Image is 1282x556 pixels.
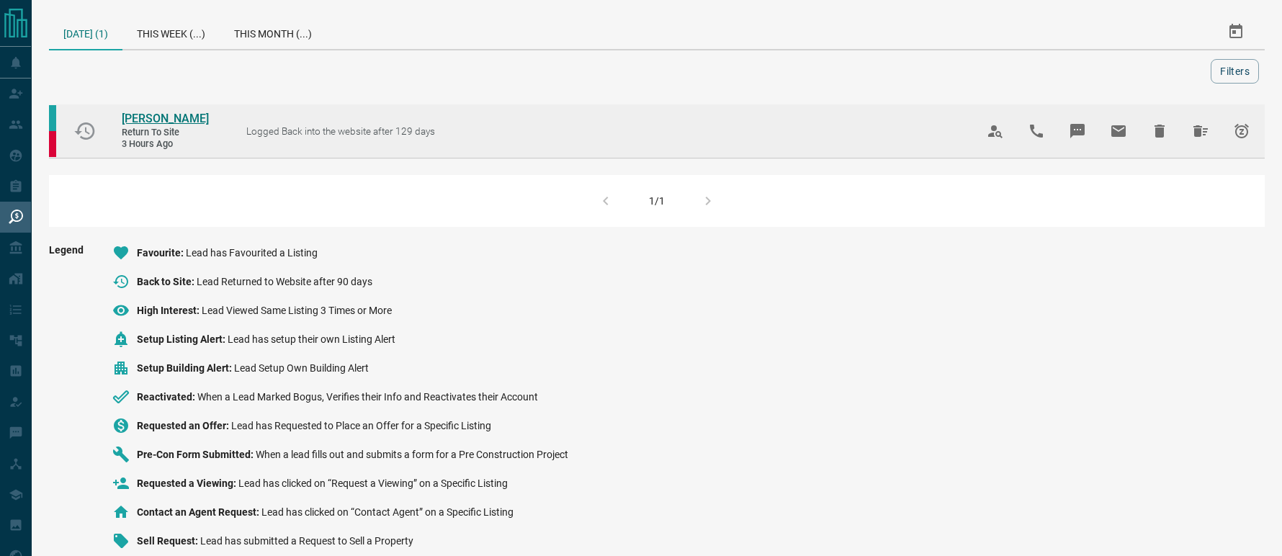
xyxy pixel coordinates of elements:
div: This Week (...) [122,14,220,49]
span: Lead has setup their own Listing Alert [228,333,395,345]
span: [PERSON_NAME] [122,112,209,125]
span: Lead has clicked on “Request a Viewing” on a Specific Listing [238,477,508,489]
span: Lead has clicked on “Contact Agent” on a Specific Listing [261,506,514,518]
div: condos.ca [49,105,56,131]
span: Pre-Con Form Submitted [137,449,256,460]
span: Email [1101,114,1136,148]
span: Lead has Favourited a Listing [186,247,318,259]
span: Lead Viewed Same Listing 3 Times or More [202,305,392,316]
div: This Month (...) [220,14,326,49]
span: Logged Back into the website after 129 days [246,125,435,137]
span: Lead has submitted a Request to Sell a Property [200,535,413,547]
span: Lead has Requested to Place an Offer for a Specific Listing [231,420,491,431]
span: Hide [1142,114,1177,148]
span: Lead Setup Own Building Alert [234,362,369,374]
span: Setup Listing Alert [137,333,228,345]
span: Call [1019,114,1054,148]
button: Filters [1211,59,1259,84]
div: 1/1 [649,195,665,207]
span: When a Lead Marked Bogus, Verifies their Info and Reactivates their Account [197,391,538,403]
span: Return to Site [122,127,208,139]
div: property.ca [49,131,56,157]
span: Favourite [137,247,186,259]
span: Sell Request [137,535,200,547]
span: Contact an Agent Request [137,506,261,518]
span: Requested a Viewing [137,477,238,489]
span: Reactivated [137,391,197,403]
span: 3 hours ago [122,138,208,151]
span: Requested an Offer [137,420,231,431]
span: Message [1060,114,1095,148]
span: High Interest [137,305,202,316]
span: Snooze [1224,114,1259,148]
button: Select Date Range [1219,14,1253,49]
div: [DATE] (1) [49,14,122,50]
a: [PERSON_NAME] [122,112,208,127]
span: Lead Returned to Website after 90 days [197,276,372,287]
span: When a lead fills out and submits a form for a Pre Construction Project [256,449,568,460]
span: View Profile [978,114,1013,148]
span: Setup Building Alert [137,362,234,374]
span: Back to Site [137,276,197,287]
span: Hide All from Edward Siguencia [1183,114,1218,148]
